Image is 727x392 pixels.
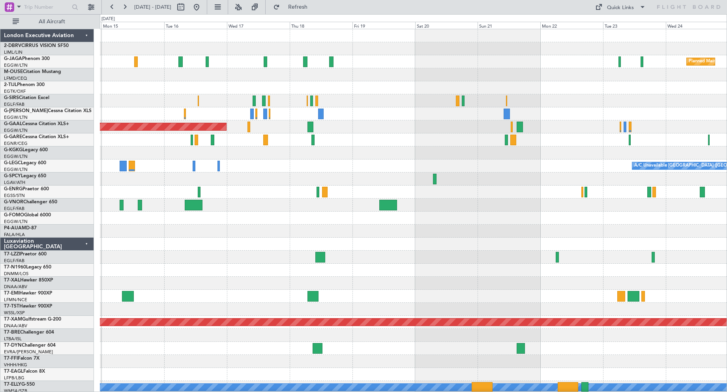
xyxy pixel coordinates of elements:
[4,180,25,186] a: LGAV/ATH
[4,187,49,191] a: G-ENRGPraetor 600
[4,167,28,173] a: EGGW/LTN
[4,369,45,374] a: T7-EAGLFalcon 8X
[4,43,69,48] a: 2-DBRVCIRRUS VISION SF50
[4,330,54,335] a: T7-BREChallenger 604
[4,265,26,270] span: T7-N1960
[4,284,27,290] a: DNAA/ABV
[352,22,415,29] div: Fri 19
[4,213,24,218] span: G-FOMO
[290,22,352,29] div: Thu 18
[4,141,28,146] a: EGNR/CEG
[591,1,650,13] button: Quick Links
[4,161,46,165] a: G-LEGCLegacy 600
[4,200,57,204] a: G-VNORChallenger 650
[4,278,20,283] span: T7-XAL
[4,317,61,322] a: T7-XAMGulfstream G-200
[9,15,86,28] button: All Aircraft
[4,304,52,309] a: T7-TSTHawker 900XP
[4,154,28,159] a: EGGW/LTN
[4,382,35,387] a: T7-ELLYG-550
[4,88,26,94] a: EGTK/OXF
[4,291,52,296] a: T7-EMIHawker 900XP
[4,135,22,139] span: G-GARE
[4,226,22,231] span: P4-AUA
[4,56,22,61] span: G-JAGA
[4,161,21,165] span: G-LEGC
[4,258,24,264] a: EGLF/FAB
[4,122,69,126] a: G-GAALCessna Citation XLS+
[4,43,21,48] span: 2-DBRV
[4,323,27,329] a: DNAA/ABV
[4,382,21,387] span: T7-ELLY
[4,343,22,348] span: T7-DYN
[4,122,22,126] span: G-GAAL
[4,310,25,316] a: WSSL/XSP
[134,4,171,11] span: [DATE] - [DATE]
[4,69,23,74] span: M-OUSE
[603,22,666,29] div: Tue 23
[4,69,61,74] a: M-OUSECitation Mustang
[4,291,19,296] span: T7-EMI
[4,148,22,152] span: G-KGKG
[270,1,317,13] button: Refresh
[4,56,50,61] a: G-JAGAPhenom 300
[4,265,51,270] a: T7-N1960Legacy 650
[4,109,48,113] span: G-[PERSON_NAME]
[4,336,22,342] a: LTBA/ISL
[4,114,28,120] a: EGGW/LTN
[4,193,25,199] a: EGSS/STN
[4,109,92,113] a: G-[PERSON_NAME]Cessna Citation XLS
[4,128,28,133] a: EGGW/LTN
[4,271,28,277] a: DNMM/LOS
[4,213,51,218] a: G-FOMOGlobal 6000
[415,22,478,29] div: Sat 20
[4,252,20,257] span: T7-LZZI
[4,226,37,231] a: P4-AUAMD-87
[4,278,53,283] a: T7-XALHawker 850XP
[540,22,603,29] div: Mon 22
[21,19,83,24] span: All Aircraft
[4,362,27,368] a: VHHH/HKG
[4,62,28,68] a: EGGW/LTN
[4,375,24,381] a: LFPB/LBG
[4,96,49,100] a: G-SIRSCitation Excel
[4,349,53,355] a: EVRA/[PERSON_NAME]
[4,356,39,361] a: T7-FFIFalcon 7X
[4,304,19,309] span: T7-TST
[101,16,115,23] div: [DATE]
[4,356,18,361] span: T7-FFI
[4,297,27,303] a: LFMN/NCE
[24,1,69,13] input: Trip Number
[4,317,22,322] span: T7-XAM
[4,174,46,178] a: G-SPCYLegacy 650
[607,4,634,12] div: Quick Links
[4,187,22,191] span: G-ENRG
[4,75,27,81] a: LFMD/CEQ
[164,22,227,29] div: Tue 16
[4,83,17,87] span: 2-TIJL
[4,206,24,212] a: EGLF/FAB
[4,343,56,348] a: T7-DYNChallenger 604
[4,96,19,100] span: G-SIRS
[4,252,47,257] a: T7-LZZIPraetor 600
[4,369,23,374] span: T7-EAGL
[227,22,290,29] div: Wed 17
[4,83,45,87] a: 2-TIJLPhenom 300
[4,148,48,152] a: G-KGKGLegacy 600
[101,22,164,29] div: Mon 15
[478,22,540,29] div: Sun 21
[4,232,25,238] a: FALA/HLA
[4,330,20,335] span: T7-BRE
[281,4,315,10] span: Refresh
[4,174,21,178] span: G-SPCY
[4,101,24,107] a: EGLF/FAB
[4,49,22,55] a: LIML/LIN
[4,219,28,225] a: EGGW/LTN
[4,200,23,204] span: G-VNOR
[4,135,69,139] a: G-GARECessna Citation XLS+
